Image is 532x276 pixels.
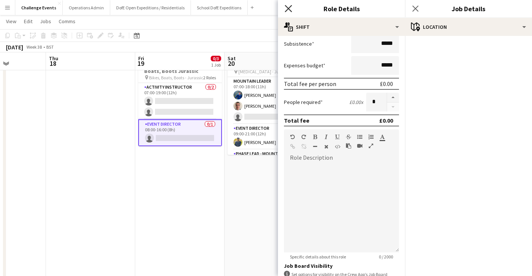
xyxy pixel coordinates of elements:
div: BST [46,44,54,50]
h3: Role Details [278,4,405,13]
app-card-role: Event Director0/108:00-16:00 (8h) [138,119,222,146]
button: Insert video [357,143,362,149]
button: School DofE Expeditions [191,0,248,15]
app-card-role: Mountain Leader3A2/307:00-18:00 (11h)[PERSON_NAME][PERSON_NAME] [228,77,311,124]
app-card-role: Event Director1/109:00-21:00 (12h)[PERSON_NAME] [228,124,311,150]
div: £0.00 [380,80,393,88]
button: Fullscreen [368,143,374,149]
span: Specific details about this role [284,254,352,260]
label: Expenses budget [284,62,325,69]
a: Jobs [37,16,54,26]
h3: Job Board Visibility [284,263,399,269]
div: Location [405,18,532,36]
button: Underline [335,134,340,140]
span: View [6,18,16,25]
span: Bikes, Boats, Boots - Jurassic [149,75,203,80]
button: Challenge Events [15,0,63,15]
button: Strikethrough [346,134,351,140]
button: DofE Open Expeditions / Residentials [110,0,191,15]
label: Subsistence [284,40,314,47]
div: Total fee per person [284,80,336,88]
button: Horizontal Line [312,144,318,150]
button: Redo [301,134,306,140]
span: Comms [59,18,75,25]
button: Clear Formatting [324,144,329,150]
button: Operations Admin [63,0,110,15]
a: Comms [56,16,78,26]
label: People required [284,99,323,105]
div: Shift [278,18,405,36]
div: Total fee [284,117,309,124]
app-job-card: 07:00-21:00 (14h)4/5[MEDICAL_DATA] - Jurassic Coast Hike [MEDICAL_DATA] - Jurassic Coast Hike3 Ro... [228,44,311,155]
div: £0.00 x [349,99,363,105]
span: Sat [228,55,236,62]
button: HTML Code [335,144,340,150]
div: [DATE] [6,43,23,51]
h3: Job Details [405,4,532,13]
span: 20 [226,59,236,68]
span: 2 Roles [203,75,216,80]
app-card-role: Activity Instructor0/207:00-19:00 (12h) [138,83,222,119]
span: [MEDICAL_DATA] - Jurassic Coast Hike [238,69,293,74]
span: Edit [24,18,33,25]
button: Unordered List [357,134,362,140]
app-job-card: Draft07:00-19:00 (12h)0/3[PERSON_NAME] - Bikes, Boats, Boots Jurassic Bikes, Boats, Boots - Juras... [138,44,222,146]
button: Text Color [380,134,385,140]
span: 18 [48,59,58,68]
span: Jobs [40,18,51,25]
button: Ordered List [368,134,374,140]
span: Thu [49,55,58,62]
button: Increase [387,93,399,102]
span: 0/3 [211,56,221,61]
button: Italic [324,134,329,140]
button: Undo [290,134,295,140]
app-card-role: Phase Lead - Mountain1/1 [228,150,311,175]
span: Week 38 [25,44,43,50]
button: Bold [312,134,318,140]
span: Fri [138,55,144,62]
span: 19 [137,59,144,68]
span: 0 / 2000 [373,254,399,260]
button: Paste as plain text [346,143,351,149]
a: Edit [21,16,35,26]
a: View [3,16,19,26]
div: £0.00 [379,117,393,124]
div: 1 Job [211,62,221,68]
